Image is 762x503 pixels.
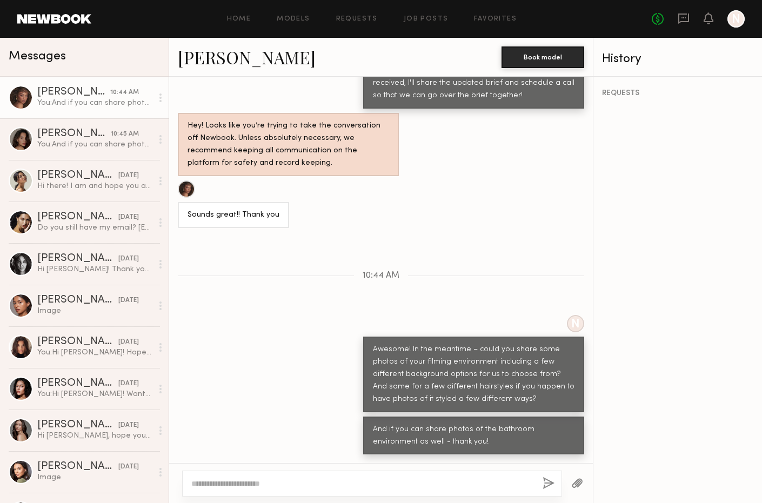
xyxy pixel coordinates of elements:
a: Home [227,16,251,23]
a: Requests [336,16,378,23]
span: Messages [9,50,66,63]
div: You: And if you can share photos of the bathroom environment as well - thank you! [37,98,152,108]
div: 10:45 AM [111,129,139,139]
div: Hi [PERSON_NAME], hope you are doing good! Thank you for reaching out and thank you for interest.... [37,431,152,441]
div: [DATE] [118,212,139,223]
div: [DATE] [118,171,139,181]
div: And if you can share photos of the bathroom environment as well - thank you! [373,424,574,448]
div: Image [37,472,152,482]
div: Sounds great!! Thank you [188,209,279,222]
div: 10:44 AM [110,88,139,98]
div: Do you still have my email? [EMAIL_ADDRESS][DOMAIN_NAME] [37,223,152,233]
div: [PERSON_NAME] [37,378,118,389]
div: [PERSON_NAME] [37,295,118,306]
div: REQUESTS [602,90,753,97]
div: [PERSON_NAME] [37,420,118,431]
div: Image [37,306,152,316]
div: [DATE] [118,337,139,347]
a: Models [277,16,310,23]
div: [DATE] [118,296,139,306]
a: Job Posts [404,16,449,23]
div: [PERSON_NAME] [37,170,118,181]
div: [DATE] [118,379,139,389]
span: 10:44 AM [363,271,399,280]
div: You: Hi [PERSON_NAME]! Wanted to follow up here :) [37,389,152,399]
div: [PERSON_NAME] [37,253,118,264]
div: You: Hi [PERSON_NAME]! Hope you're well :) I'm Ela, creative producer for Act+Acre. We have an up... [37,347,152,358]
div: [PERSON_NAME] [37,461,118,472]
div: [PERSON_NAME] [37,87,110,98]
div: [PERSON_NAME] [37,212,118,223]
div: [PERSON_NAME] [37,129,111,139]
div: History [602,53,753,65]
a: Book model [502,52,584,61]
div: [DATE] [118,462,139,472]
a: [PERSON_NAME] [178,45,316,69]
div: Hi there! I am and hope you are (: that sounds so fun, unfortunately I’m out of town for another ... [37,181,152,191]
div: [DATE] [118,420,139,431]
div: Hey! Looks like you’re trying to take the conversation off Newbook. Unless absolutely necessary, ... [188,120,389,170]
div: [DATE] [118,254,139,264]
button: Book model [502,46,584,68]
div: You: And if you can share photos of the bathroom environment as well - thank you! [37,139,152,150]
a: Favorites [474,16,517,23]
div: Hi [PERSON_NAME]! Thank you so much for reaching out. Im holding for a job right now and waiting ... [37,264,152,274]
div: Awesome! In the meantime – could you share some photos of your filming environment including a fe... [373,344,574,406]
a: N [727,10,745,28]
div: [PERSON_NAME] [37,337,118,347]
